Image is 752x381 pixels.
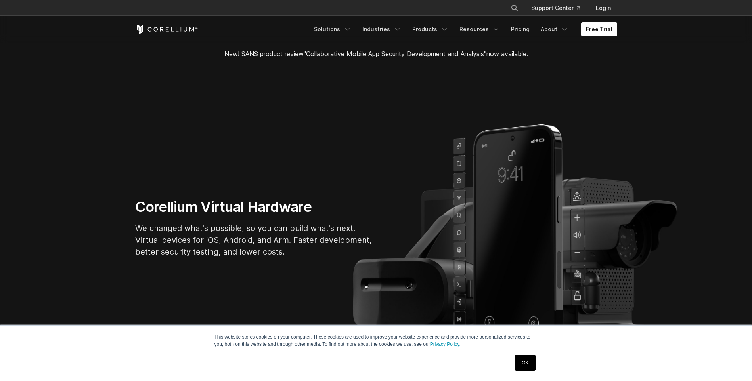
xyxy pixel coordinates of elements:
h1: Corellium Virtual Hardware [135,198,373,216]
a: Corellium Home [135,25,198,34]
a: Pricing [506,22,534,36]
span: New! SANS product review now available. [224,50,528,58]
div: Navigation Menu [501,1,617,15]
a: Support Center [525,1,586,15]
a: Login [589,1,617,15]
p: This website stores cookies on your computer. These cookies are used to improve your website expe... [214,333,538,348]
div: Navigation Menu [309,22,617,36]
a: Privacy Policy. [430,341,461,347]
a: OK [515,355,535,371]
a: Industries [358,22,406,36]
a: About [536,22,573,36]
a: Resources [455,22,505,36]
a: "Collaborative Mobile App Security Development and Analysis" [304,50,486,58]
button: Search [507,1,522,15]
p: We changed what's possible, so you can build what's next. Virtual devices for iOS, Android, and A... [135,222,373,258]
a: Solutions [309,22,356,36]
a: Products [408,22,453,36]
a: Free Trial [581,22,617,36]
